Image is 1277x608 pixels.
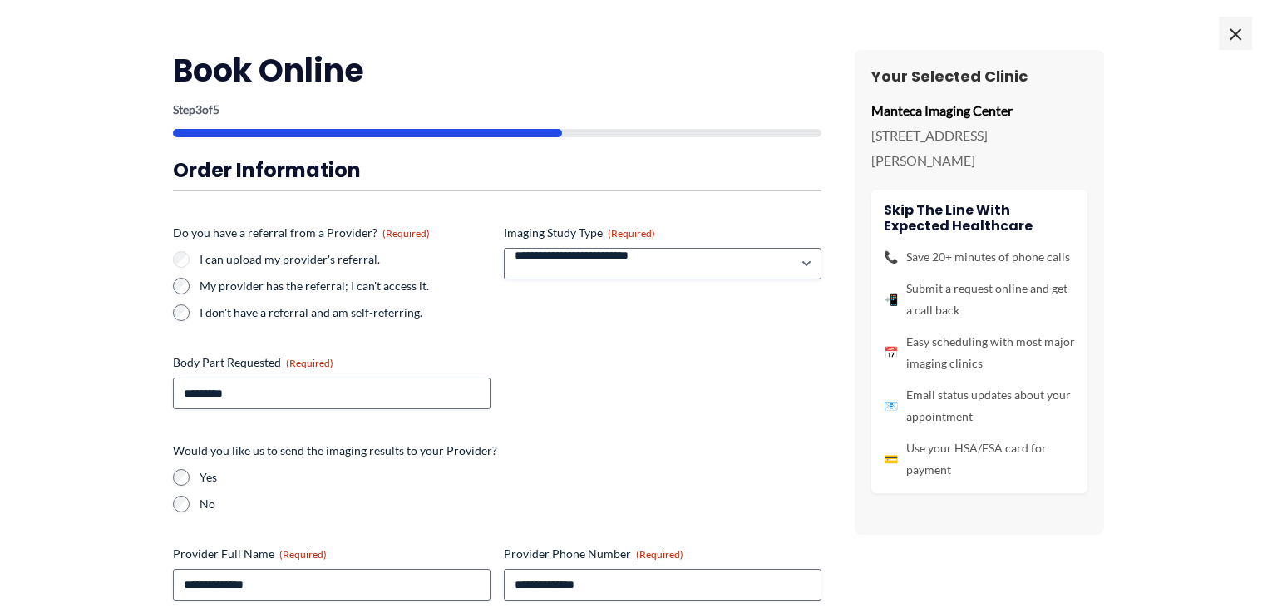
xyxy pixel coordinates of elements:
span: (Required) [286,357,333,369]
li: Email status updates about your appointment [884,384,1075,428]
span: 5 [213,102,219,116]
span: (Required) [608,227,655,240]
legend: Do you have a referral from a Provider? [173,225,430,241]
h2: Book Online [173,50,821,91]
p: Manteca Imaging Center [871,98,1087,123]
label: Yes [200,469,821,486]
p: Step of [173,104,821,116]
label: Body Part Requested [173,354,491,371]
label: Provider Full Name [173,546,491,562]
li: Easy scheduling with most major imaging clinics [884,331,1075,374]
label: No [200,496,821,512]
label: Imaging Study Type [504,225,821,241]
span: × [1219,17,1252,50]
span: (Required) [382,227,430,240]
span: 📞 [884,246,898,268]
label: My provider has the referral; I can't access it. [200,278,491,294]
span: 💳 [884,448,898,470]
h3: Your Selected Clinic [871,67,1087,86]
li: Save 20+ minutes of phone calls [884,246,1075,268]
span: (Required) [636,548,683,561]
li: Submit a request online and get a call back [884,278,1075,321]
span: 📲 [884,289,898,310]
h3: Order Information [173,157,821,183]
label: I can upload my provider's referral. [200,251,491,268]
span: 📅 [884,342,898,363]
label: I don't have a referral and am self-referring. [200,304,491,321]
span: 📧 [884,395,898,417]
label: Provider Phone Number [504,546,821,562]
legend: Would you like us to send the imaging results to your Provider? [173,442,497,459]
li: Use your HSA/FSA card for payment [884,437,1075,481]
span: 3 [195,102,202,116]
h4: Skip the line with Expected Healthcare [884,202,1075,234]
span: (Required) [279,548,327,561]
p: [STREET_ADDRESS][PERSON_NAME] [871,123,1087,172]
